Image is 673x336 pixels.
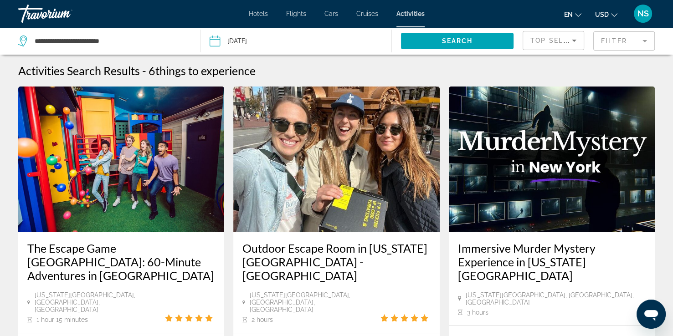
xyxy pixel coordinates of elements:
span: USD [595,11,609,18]
span: Top Sellers [530,37,582,44]
span: [US_STATE][GEOGRAPHIC_DATA], [GEOGRAPHIC_DATA], [GEOGRAPHIC_DATA] [35,291,165,313]
span: NS [637,9,649,18]
a: Hotels [249,10,268,17]
img: aa.jpg [18,87,224,232]
a: Cruises [356,10,378,17]
iframe: Button to launch messaging window [637,300,666,329]
button: Search [401,33,514,49]
h2: 6 [149,64,256,77]
span: 1 hour 15 minutes [36,316,88,323]
span: [US_STATE][GEOGRAPHIC_DATA], [GEOGRAPHIC_DATA], [GEOGRAPHIC_DATA] [250,291,380,313]
span: [US_STATE][GEOGRAPHIC_DATA], [GEOGRAPHIC_DATA], [GEOGRAPHIC_DATA] [466,291,646,306]
img: 66.jpg [449,87,655,232]
a: Travorium [18,2,109,25]
mat-select: Sort by [530,35,576,46]
button: Filter [593,31,655,51]
a: Immersive Murder Mystery Experience in [US_STATE][GEOGRAPHIC_DATA] [458,241,646,282]
span: Search [442,37,473,45]
img: 1f.jpg [233,87,439,232]
a: Activities [396,10,425,17]
button: User Menu [631,4,655,23]
button: Date: Sep 18, 2025 [210,27,391,55]
a: Cars [324,10,338,17]
span: - [142,64,146,77]
h1: Activities Search Results [18,64,140,77]
span: things to experience [155,64,256,77]
span: 3 hours [467,309,488,316]
button: Change language [564,8,581,21]
span: en [564,11,573,18]
a: Outdoor Escape Room in [US_STATE][GEOGRAPHIC_DATA] - [GEOGRAPHIC_DATA] [242,241,430,282]
a: Flights [286,10,306,17]
a: The Escape Game [GEOGRAPHIC_DATA]: 60-Minute Adventures in [GEOGRAPHIC_DATA] [27,241,215,282]
button: Change currency [595,8,617,21]
span: 2 hours [252,316,273,323]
